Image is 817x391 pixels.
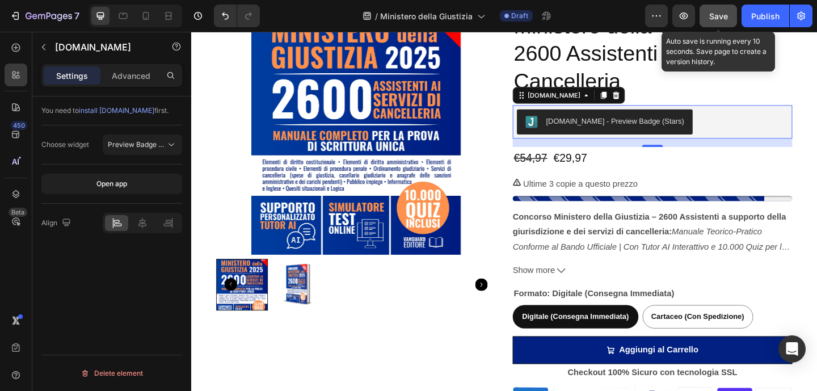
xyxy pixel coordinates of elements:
[349,277,527,293] legend: Formato: Digitale (Consegna Immediata)
[56,70,88,82] p: Settings
[41,140,89,150] div: Choose widget
[375,10,378,22] span: /
[41,106,182,116] div: You need to first.
[354,85,545,112] button: Judge.me - Preview Badge (Stars)
[709,11,728,21] span: Save
[41,216,73,231] div: Align
[511,11,528,21] span: Draft
[214,5,260,27] div: Undo/Redo
[96,179,127,189] div: Open app
[349,252,395,268] span: Show more
[5,5,85,27] button: 7
[360,305,476,314] span: Digitale (Consegna Immediata)
[9,208,27,217] div: Beta
[11,121,27,130] div: 450
[409,365,593,375] strong: Checkout 100% Sicuro con tecnologia SSL
[103,134,182,155] button: Preview Badge (Stars)
[81,367,143,380] div: Delete element
[349,331,654,361] button: Aggiungi al Carrello
[108,140,180,149] span: Preview Badge (Stars)
[41,364,182,382] button: Delete element
[349,213,651,255] em: Manuale Teorico-Pratico Conforme al Bando Ufficiale | Con Tutor AI Interattivo e 10.000 Quiz per ...
[309,268,322,282] button: Carousel Next Arrow
[393,125,431,149] div: €29,97
[349,125,388,149] div: €54,97
[742,5,789,27] button: Publish
[349,196,647,222] strong: Concorso Ministero della Giustizia – 2600 Assistenti a supporto della giurisdizione e dei servizi...
[361,158,486,174] p: Ultime 3 copie a questo prezzo
[363,91,377,105] img: Judgeme.png
[700,5,737,27] button: Save
[500,305,601,314] span: Cartaceo (Con Spedizione)
[778,335,806,363] div: Open Intercom Messenger
[191,32,817,391] iframe: Design area
[41,174,182,194] button: Open app
[465,338,551,355] div: Aggiungi al Carrello
[751,10,780,22] div: Publish
[74,9,79,23] p: 7
[364,64,425,74] div: [DOMAIN_NAME]
[55,40,151,54] p: Judge.me
[79,106,154,115] span: install [DOMAIN_NAME]
[349,252,654,268] button: Show more
[380,10,473,22] span: Ministero della Giustizia
[112,70,150,82] p: Advanced
[386,91,536,103] div: [DOMAIN_NAME] - Preview Badge (Stars)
